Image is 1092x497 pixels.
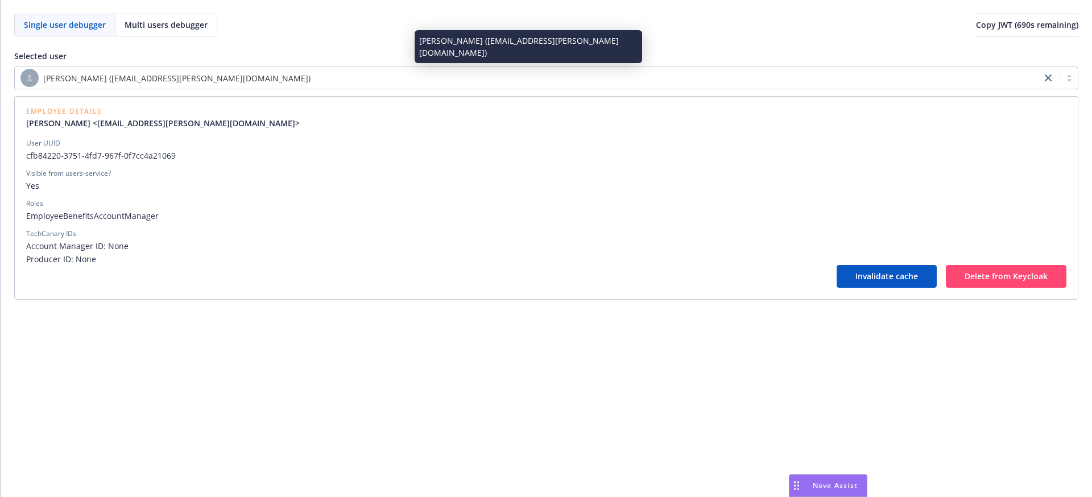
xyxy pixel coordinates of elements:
[26,198,43,209] div: Roles
[946,265,1066,288] button: Delete from Keycloak
[1041,71,1055,85] a: close
[855,271,918,281] span: Invalidate cache
[965,271,1048,281] span: Delete from Keycloak
[976,14,1078,36] button: Copy JWT (690s remaining)
[26,150,1066,161] span: cfb84220-3751-4fd7-967f-0f7cc4a21069
[14,51,67,61] span: Selected user
[26,229,76,239] div: TechCanary IDs
[26,253,1066,265] span: Producer ID: None
[43,72,311,84] span: [PERSON_NAME] ([EMAIL_ADDRESS][PERSON_NAME][DOMAIN_NAME])
[837,265,937,288] button: Invalidate cache
[20,69,1036,87] span: [PERSON_NAME] ([EMAIL_ADDRESS][PERSON_NAME][DOMAIN_NAME])
[24,19,106,31] span: Single user debugger
[26,108,309,115] span: Employee Details
[26,210,1066,222] span: EmployeeBenefitsAccountManager
[813,481,858,490] span: Nova Assist
[976,19,1078,30] span: Copy JWT ( 690 s remaining)
[789,474,867,497] button: Nova Assist
[26,240,1066,252] span: Account Manager ID: None
[26,180,1066,192] span: Yes
[26,138,60,148] div: User UUID
[26,117,309,129] a: [PERSON_NAME] <[EMAIL_ADDRESS][PERSON_NAME][DOMAIN_NAME]>
[26,168,111,179] div: Visible from users-service?
[125,19,208,31] span: Multi users debugger
[789,475,804,496] div: Drag to move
